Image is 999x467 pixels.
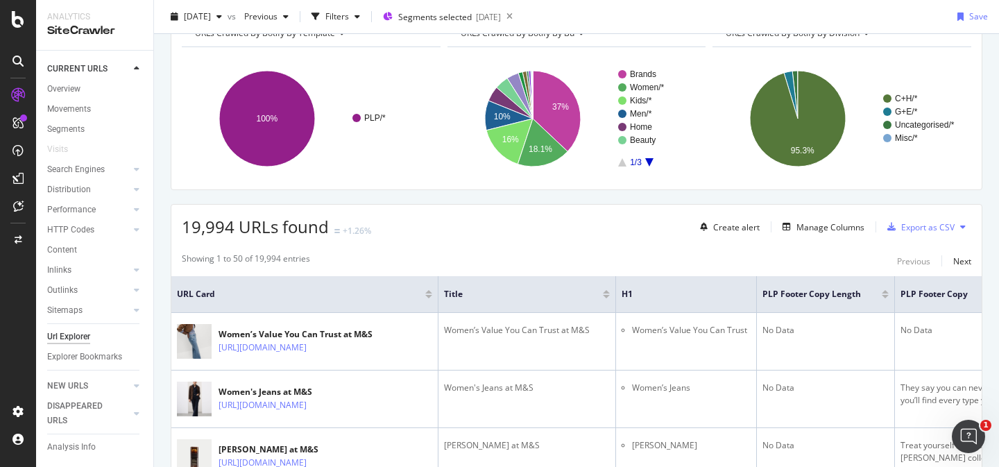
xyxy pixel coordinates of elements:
[239,6,294,28] button: Previous
[177,377,212,422] img: main image
[47,440,96,455] div: Analysis Info
[630,109,652,119] text: Men/*
[47,399,117,428] div: DISAPPEARED URLS
[444,382,610,394] div: Women's Jeans at M&S
[47,182,91,197] div: Distribution
[630,83,664,92] text: Women/*
[239,10,277,22] span: Previous
[630,135,656,145] text: Beauty
[47,11,142,23] div: Analytics
[897,253,930,269] button: Previous
[47,440,144,455] a: Analysis Info
[952,6,988,28] button: Save
[762,382,889,394] div: No Data
[47,203,130,217] a: Performance
[777,219,864,235] button: Manage Columns
[219,398,307,412] a: [URL][DOMAIN_NAME]
[969,10,988,22] div: Save
[47,243,144,257] a: Content
[47,122,144,137] a: Segments
[47,350,144,364] a: Explorer Bookmarks
[476,11,501,23] div: [DATE]
[228,10,239,22] span: vs
[219,341,307,355] a: [URL][DOMAIN_NAME]
[219,386,367,398] div: Women's Jeans at M&S
[47,303,83,318] div: Sitemaps
[47,379,88,393] div: NEW URLS
[219,328,373,341] div: Women’s Value You Can Trust at M&S
[502,135,518,144] text: 16%
[377,6,501,28] button: Segments selected[DATE]
[364,113,386,123] text: PLP/*
[952,420,985,453] iframe: Intercom live chat
[712,58,971,179] svg: A chart.
[444,439,610,452] div: [PERSON_NAME] at M&S
[447,58,706,179] svg: A chart.
[882,216,955,238] button: Export as CSV
[47,142,82,157] a: Visits
[47,350,122,364] div: Explorer Bookmarks
[47,23,142,39] div: SiteCrawler
[444,288,582,300] span: Title
[895,94,918,103] text: C+H/*
[182,253,310,269] div: Showing 1 to 50 of 19,994 entries
[47,223,94,237] div: HTTP Codes
[953,255,971,267] div: Next
[895,133,918,143] text: Misc/*
[177,288,422,300] span: URL Card
[47,142,68,157] div: Visits
[901,221,955,233] div: Export as CSV
[325,10,349,22] div: Filters
[493,112,510,121] text: 10%
[47,330,144,344] a: Url Explorer
[47,82,80,96] div: Overview
[47,379,130,393] a: NEW URLS
[47,62,130,76] a: CURRENT URLS
[762,324,889,337] div: No Data
[47,303,130,318] a: Sitemaps
[980,420,991,431] span: 1
[630,96,652,105] text: Kids/*
[182,58,441,179] svg: A chart.
[694,216,760,238] button: Create alert
[552,102,569,112] text: 37%
[762,288,861,300] span: PLP Footer Copy Length
[165,6,228,28] button: [DATE]
[529,144,552,154] text: 18.1%
[334,229,340,233] img: Equal
[47,162,130,177] a: Search Engines
[47,263,130,278] a: Inlinks
[630,69,656,79] text: Brands
[47,243,77,257] div: Content
[47,399,130,428] a: DISAPPEARED URLS
[895,107,918,117] text: G+E/*
[630,122,652,132] text: Home
[796,221,864,233] div: Manage Columns
[47,102,144,117] a: Movements
[47,283,130,298] a: Outlinks
[762,439,889,452] div: No Data
[47,182,130,197] a: Distribution
[632,324,751,337] li: Women’s Value You Can Trust
[713,221,760,233] div: Create alert
[257,114,278,124] text: 100%
[47,283,78,298] div: Outlinks
[47,102,91,117] div: Movements
[182,215,329,238] span: 19,994 URLs found
[897,255,930,267] div: Previous
[306,6,366,28] button: Filters
[726,27,860,39] span: URLs Crawled By Botify By division
[177,319,212,364] img: main image
[398,11,472,23] span: Segments selected
[47,162,105,177] div: Search Engines
[219,443,367,456] div: [PERSON_NAME] at M&S
[47,122,85,137] div: Segments
[630,158,642,167] text: 1/3
[47,223,130,237] a: HTTP Codes
[895,120,955,130] text: Uncategorised/*
[444,324,610,337] div: Women’s Value You Can Trust at M&S
[953,253,971,269] button: Next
